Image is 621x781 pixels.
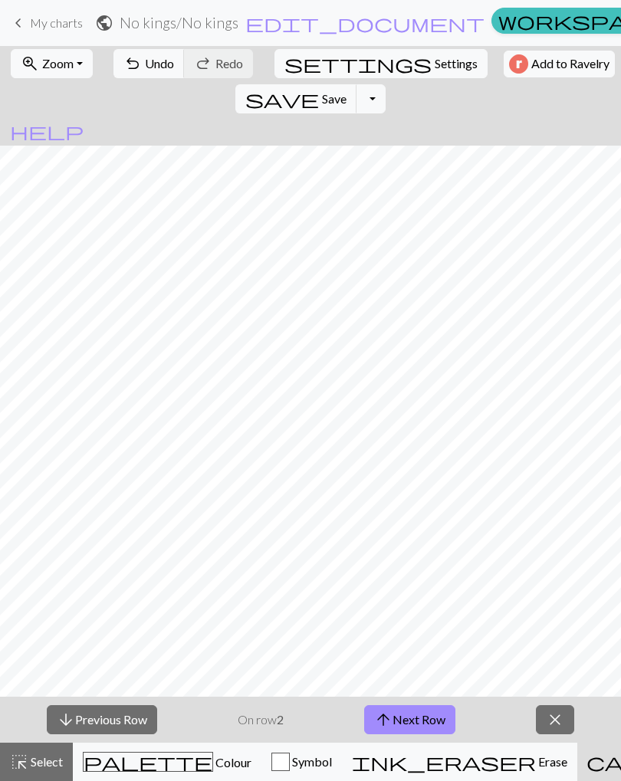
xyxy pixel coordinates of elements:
button: Erase [342,743,577,781]
button: Save [235,84,357,113]
i: Settings [284,54,432,73]
span: undo [123,53,142,74]
span: Colour [213,755,251,770]
span: Zoom [42,56,74,71]
a: My charts [9,10,83,36]
span: save [245,88,319,110]
span: edit_document [245,12,485,34]
p: On row [238,710,284,729]
span: close [546,709,564,730]
span: help [10,120,84,142]
span: Settings [435,54,478,73]
h2: No kings / No kings [120,14,238,31]
span: Erase [536,754,567,769]
span: Save [322,91,347,106]
span: Select [28,754,63,769]
span: arrow_upward [374,709,393,730]
img: Ravelry [509,54,528,74]
span: settings [284,53,432,74]
button: SettingsSettings [274,49,488,78]
button: Previous Row [47,705,157,734]
button: Next Row [364,705,455,734]
span: Undo [145,56,174,71]
button: Symbol [261,743,342,781]
span: Symbol [290,754,332,769]
span: ink_eraser [352,751,536,773]
span: highlight_alt [10,751,28,773]
span: public [95,12,113,34]
button: Colour [73,743,261,781]
button: Undo [113,49,185,78]
button: Add to Ravelry [504,51,615,77]
strong: 2 [277,712,284,727]
span: zoom_in [21,53,39,74]
span: palette [84,751,212,773]
span: Add to Ravelry [531,54,609,74]
span: arrow_downward [57,709,75,730]
span: keyboard_arrow_left [9,12,28,34]
span: My charts [30,15,83,30]
button: Zoom [11,49,93,78]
